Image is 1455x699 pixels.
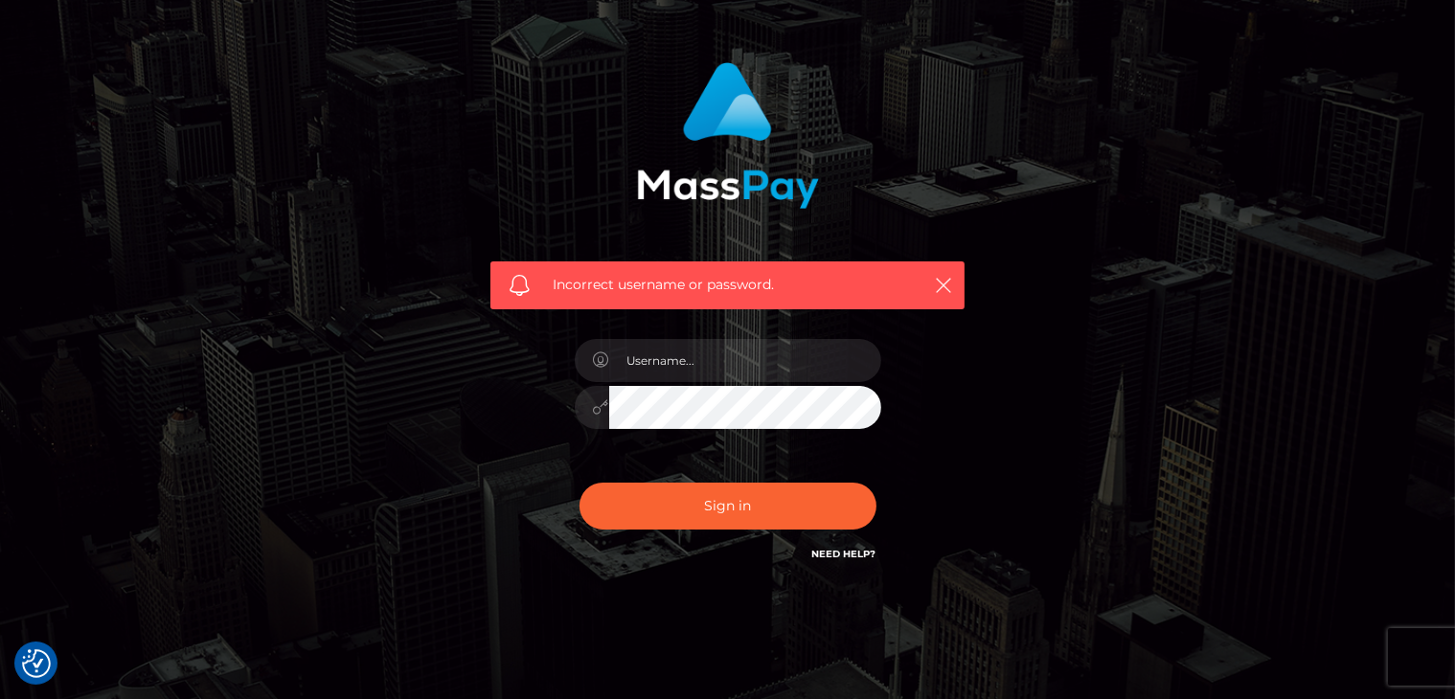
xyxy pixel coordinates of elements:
[22,649,51,678] button: Consent Preferences
[637,62,819,209] img: MassPay Login
[22,649,51,678] img: Revisit consent button
[609,339,881,382] input: Username...
[812,548,876,560] a: Need Help?
[580,483,876,530] button: Sign in
[553,275,902,295] span: Incorrect username or password.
